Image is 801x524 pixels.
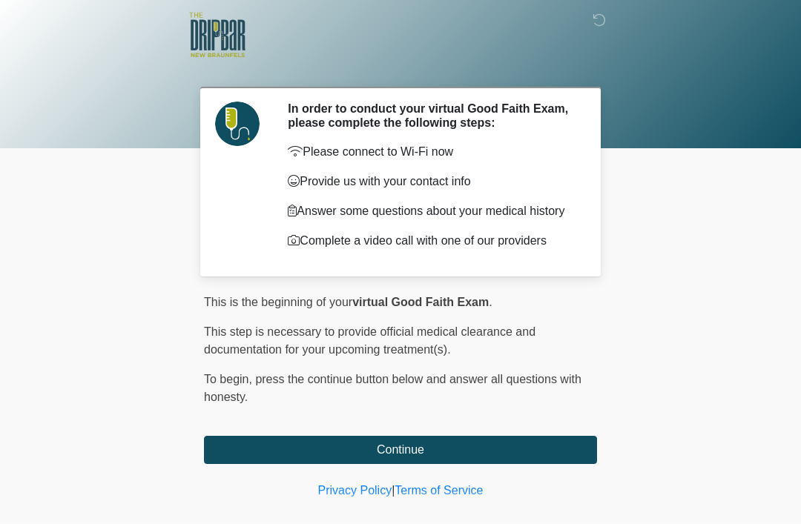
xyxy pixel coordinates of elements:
a: | [392,484,395,497]
p: Provide us with your contact info [288,173,575,190]
span: . [489,296,492,308]
a: Privacy Policy [318,484,392,497]
p: Complete a video call with one of our providers [288,232,575,250]
span: To begin, [204,373,255,385]
strong: virtual Good Faith Exam [352,296,489,308]
span: This is the beginning of your [204,296,352,308]
h2: In order to conduct your virtual Good Faith Exam, please complete the following steps: [288,102,575,130]
span: press the continue button below and answer all questions with honesty. [204,373,581,403]
p: Answer some questions about your medical history [288,202,575,220]
img: The DRIPBaR - New Braunfels Logo [189,11,245,59]
img: Agent Avatar [215,102,260,146]
p: Please connect to Wi-Fi now [288,143,575,161]
span: This step is necessary to provide official medical clearance and documentation for your upcoming ... [204,325,535,356]
button: Continue [204,436,597,464]
a: Terms of Service [395,484,483,497]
